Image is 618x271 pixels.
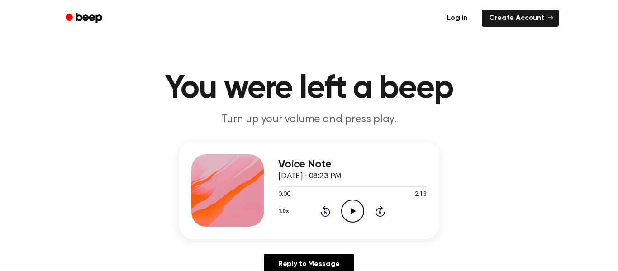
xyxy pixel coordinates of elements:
a: Beep [59,10,110,27]
h3: Voice Note [278,158,427,171]
h1: You were left a beep [77,72,541,105]
span: 0:00 [278,190,290,200]
p: Turn up your volume and press play. [135,112,483,127]
a: Log in [438,8,476,29]
button: 1.0x [278,204,292,219]
a: Create Account [482,10,559,27]
span: 2:13 [415,190,427,200]
span: [DATE] · 08:23 PM [278,172,342,181]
